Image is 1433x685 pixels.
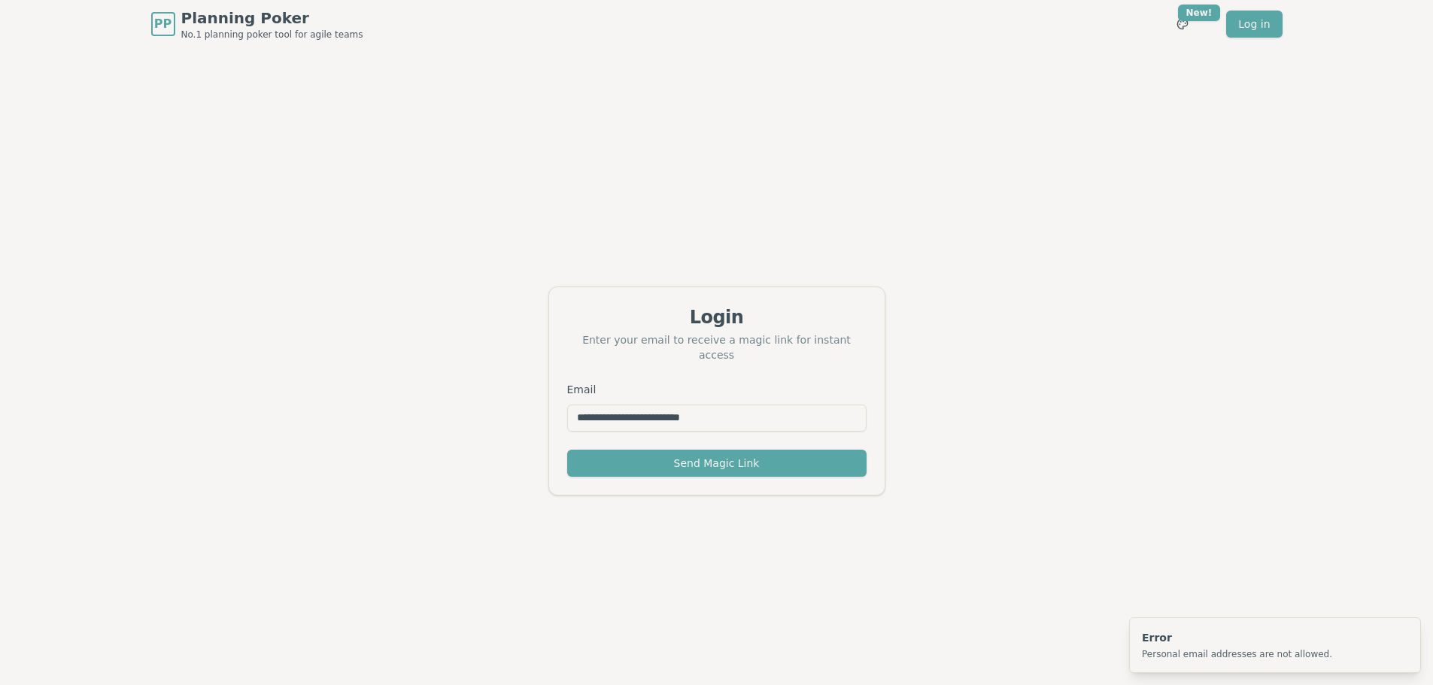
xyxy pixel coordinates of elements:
button: New! [1169,11,1196,38]
span: PP [154,15,172,33]
div: Error [1142,630,1332,645]
button: Send Magic Link [567,450,867,477]
div: New! [1178,5,1221,21]
a: Log in [1226,11,1282,38]
div: Login [567,305,867,329]
label: Email [567,383,597,396]
div: Personal email addresses are not allowed. [1142,648,1332,660]
div: Enter your email to receive a magic link for instant access [567,332,867,362]
a: PPPlanning PokerNo.1 planning poker tool for agile teams [151,8,363,41]
span: Planning Poker [181,8,363,29]
span: No.1 planning poker tool for agile teams [181,29,363,41]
